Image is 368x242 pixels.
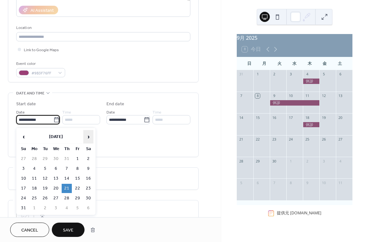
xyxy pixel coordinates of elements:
[16,90,44,97] span: Date and time
[51,184,61,193] td: 20
[84,130,93,143] span: ›
[18,164,29,173] td: 3
[40,174,50,183] td: 12
[288,159,293,163] div: 1
[18,194,29,203] td: 24
[288,115,293,120] div: 17
[255,72,260,77] div: 1
[255,159,260,163] div: 29
[16,101,36,107] div: Start date
[83,164,93,173] td: 9
[290,210,321,216] a: [DOMAIN_NAME]
[40,194,50,203] td: 26
[21,227,38,234] span: Cancel
[16,60,64,67] div: Event color
[239,137,243,142] div: 21
[62,144,72,154] th: Th
[321,137,326,142] div: 26
[16,24,189,31] div: Location
[321,93,326,98] div: 12
[29,144,39,154] th: Mo
[287,57,302,70] div: 水
[321,159,326,163] div: 3
[18,144,29,154] th: Su
[338,159,343,163] div: 4
[272,115,276,120] div: 16
[255,137,260,142] div: 22
[321,115,326,120] div: 19
[106,109,115,116] span: Date
[62,184,72,193] td: 21
[321,180,326,185] div: 10
[288,137,293,142] div: 24
[72,144,83,154] th: Fr
[321,72,326,77] div: 5
[40,144,50,154] th: Tu
[239,72,243,77] div: 31
[18,184,29,193] td: 17
[62,174,72,183] td: 14
[24,47,59,53] span: Link to Google Maps
[257,57,272,70] div: 月
[83,204,93,213] td: 6
[72,194,83,203] td: 29
[18,174,29,183] td: 10
[338,137,343,142] div: 27
[255,180,260,185] div: 6
[63,227,73,234] span: Save
[303,122,319,128] div: 休診
[62,204,72,213] td: 4
[272,180,276,185] div: 7
[51,204,61,213] td: 3
[305,72,310,77] div: 4
[72,154,83,163] td: 1
[288,72,293,77] div: 3
[239,159,243,163] div: 28
[303,79,319,84] div: 休診
[31,70,55,77] span: #9B3F76FF
[29,154,39,163] td: 28
[338,72,343,77] div: 6
[239,115,243,120] div: 14
[62,154,72,163] td: 31
[18,204,29,213] td: 31
[272,159,276,163] div: 30
[288,93,293,98] div: 10
[305,180,310,185] div: 9
[29,184,39,193] td: 18
[10,223,49,237] a: Cancel
[72,164,83,173] td: 8
[272,57,287,70] div: 火
[83,144,93,154] th: Sa
[272,137,276,142] div: 23
[305,159,310,163] div: 2
[16,109,25,116] span: Date
[62,194,72,203] td: 28
[317,57,332,70] div: 金
[106,101,124,107] div: End date
[51,144,61,154] th: We
[72,204,83,213] td: 5
[255,115,260,120] div: 15
[29,164,39,173] td: 4
[72,184,83,193] td: 22
[40,164,50,173] td: 5
[62,109,71,116] span: Time
[242,57,257,70] div: 日
[305,115,310,120] div: 18
[83,194,93,203] td: 30
[338,115,343,120] div: 20
[302,57,317,70] div: 木
[153,109,161,116] span: Time
[272,93,276,98] div: 9
[51,154,61,163] td: 30
[288,180,293,185] div: 8
[29,204,39,213] td: 1
[272,72,276,77] div: 2
[18,154,29,163] td: 27
[338,93,343,98] div: 13
[40,204,50,213] td: 2
[83,154,93,163] td: 2
[62,164,72,173] td: 7
[52,223,85,237] button: Save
